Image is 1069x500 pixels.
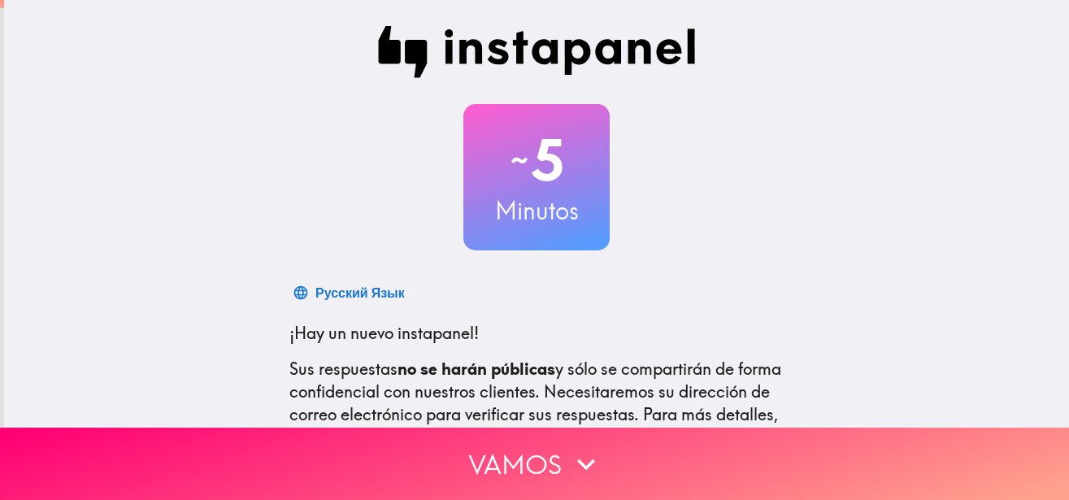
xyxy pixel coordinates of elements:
h2: 5 [463,127,610,193]
button: Русский Язык [289,276,411,309]
span: ¡Hay un nuevo instapanel! [289,323,479,343]
a: Política de Privacidad [409,427,574,447]
p: Sus respuestas y sólo se compartirán de forma confidencial con nuestros clientes. Necesitaremos s... [289,358,784,449]
a: términos [582,427,649,447]
img: Instapanel [377,26,696,78]
div: Русский Язык [315,281,405,304]
span: ~ [508,136,531,185]
b: no se harán públicas [398,359,555,379]
h3: Minutos [463,193,610,228]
